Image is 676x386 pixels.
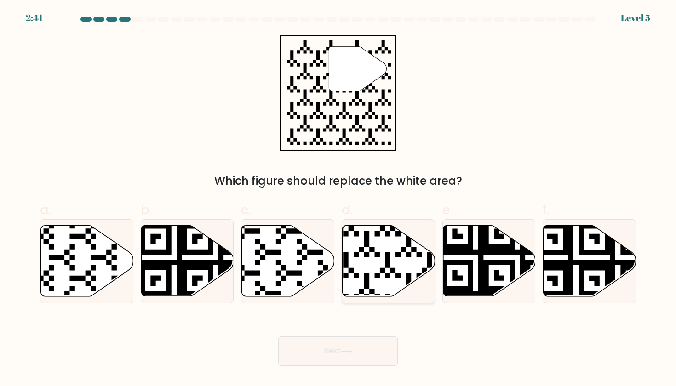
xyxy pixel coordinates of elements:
g: " [329,47,386,91]
span: a. [40,201,51,219]
span: c. [241,201,251,219]
div: Which figure should replace the white area? [46,173,630,189]
span: e. [442,201,453,219]
span: b. [141,201,152,219]
span: d. [342,201,353,219]
div: 2:41 [26,11,43,25]
button: Next [278,336,398,366]
span: f. [543,201,549,219]
div: Level 5 [621,11,650,25]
